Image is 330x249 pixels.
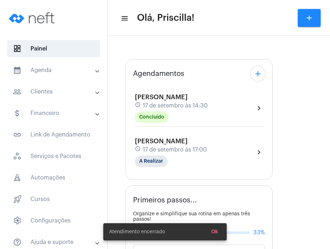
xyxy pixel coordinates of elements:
[13,238,96,246] mat-panel-title: Ajuda e suporte
[7,148,100,165] span: Serviços e Pacotes
[13,238,22,246] mat-icon: sidenav icon
[7,169,100,186] span: Automações
[13,109,96,118] mat-panel-title: Financeiro
[13,152,22,161] span: sidenav icon
[7,191,100,208] span: Cursos
[133,211,250,222] span: Organize e simplifique sua rotina em apenas três passos!
[7,212,100,229] span: Configurações
[13,66,96,75] mat-panel-title: Agenda
[4,62,107,79] mat-expansion-panel-header: sidenav iconAgenda
[13,195,22,203] span: sidenav icon
[253,229,265,236] span: 33%
[4,83,107,100] mat-expansion-panel-header: sidenav iconClientes
[13,66,22,75] mat-icon: sidenav icon
[137,12,194,24] span: Olá, Priscilla!
[135,138,188,144] span: [PERSON_NAME]
[135,146,141,154] mat-icon: schedule
[135,94,188,100] span: [PERSON_NAME]
[305,14,313,22] mat-icon: add
[133,70,184,78] span: Agendamentos
[206,225,224,238] button: Ok
[7,40,100,57] span: Painel
[121,14,128,23] mat-icon: sidenav icon
[13,87,96,96] mat-panel-title: Clientes
[135,102,141,110] mat-icon: schedule
[143,147,207,153] span: 17 de setembro às 17:00
[13,173,22,182] span: sidenav icon
[211,229,218,234] span: Ok
[254,70,262,78] mat-icon: add
[4,105,107,122] mat-expansion-panel-header: sidenav iconFinanceiro
[133,196,197,204] span: Primeiros passos...
[13,109,22,118] mat-icon: sidenav icon
[135,111,169,123] mat-chip: Concluído
[13,44,22,53] span: sidenav icon
[6,4,60,32] img: logo-neft-novo-2.png
[255,104,263,112] mat-icon: chevron_right
[143,102,208,109] span: 17 de setembro às 14:30
[255,148,263,157] mat-icon: chevron_right
[7,126,100,143] span: Link de Agendamento
[13,216,22,225] span: sidenav icon
[109,228,165,235] span: Atendimento encerrado
[13,87,22,96] mat-icon: sidenav icon
[13,130,22,139] mat-icon: sidenav icon
[135,155,168,167] mat-chip: A Realizar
